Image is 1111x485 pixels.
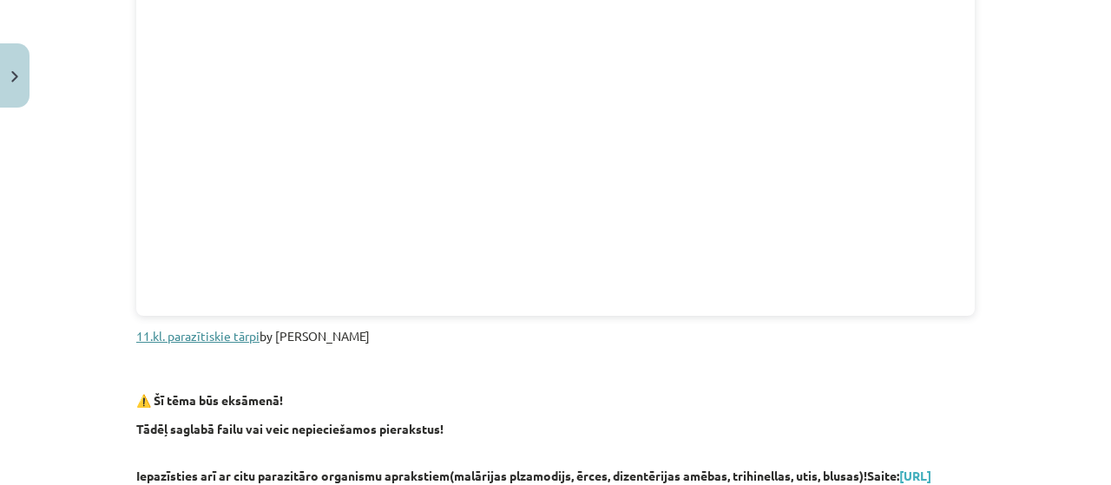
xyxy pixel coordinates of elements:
strong: ⚠️ Šī tēma būs eksāmenā! [136,392,283,408]
a: 11.kl. parazītiskie tārpi [136,328,260,344]
strong: Tādēļ saglabā failu vai veic nepieciešamos pierakstus! [136,421,444,436]
p: by [PERSON_NAME] [136,327,975,345]
img: icon-close-lesson-0947bae3869378f0d4975bcd49f059093ad1ed9edebbc8119c70593378902aed.svg [11,71,18,82]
